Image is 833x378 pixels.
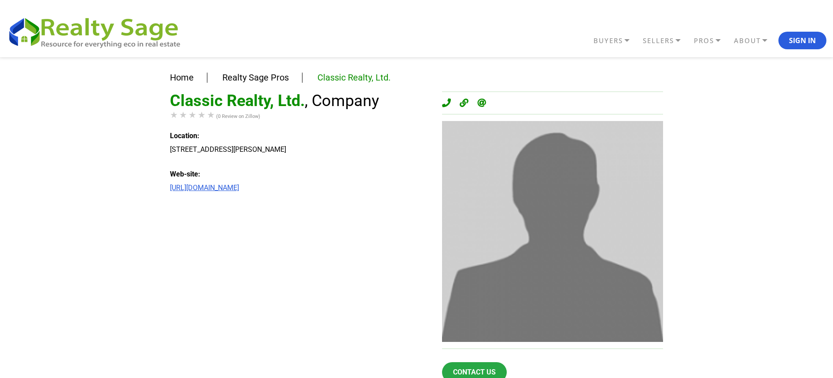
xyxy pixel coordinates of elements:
[778,32,826,49] button: Sign In
[170,110,429,122] div: (0 Review on Zillow)
[170,130,429,142] div: Location:
[591,33,641,48] a: BUYERS
[222,72,289,83] a: Realty Sage Pros
[170,72,194,83] a: Home
[170,110,216,119] div: Rating of this product is 0 out of 5.
[732,33,778,48] a: ABOUT
[7,14,189,49] img: REALTY SAGE
[641,33,692,48] a: SELLERS
[170,92,429,110] h1: Classic Realty, Ltd.
[305,92,379,110] span: , Company
[692,33,732,48] a: PROS
[170,183,239,192] a: [URL][DOMAIN_NAME]
[170,144,429,155] div: [STREET_ADDRESS][PERSON_NAME]
[442,121,663,342] img: Classic Realty, Ltd.
[170,169,429,180] div: Web-site:
[317,72,391,83] a: Classic Realty, Ltd.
